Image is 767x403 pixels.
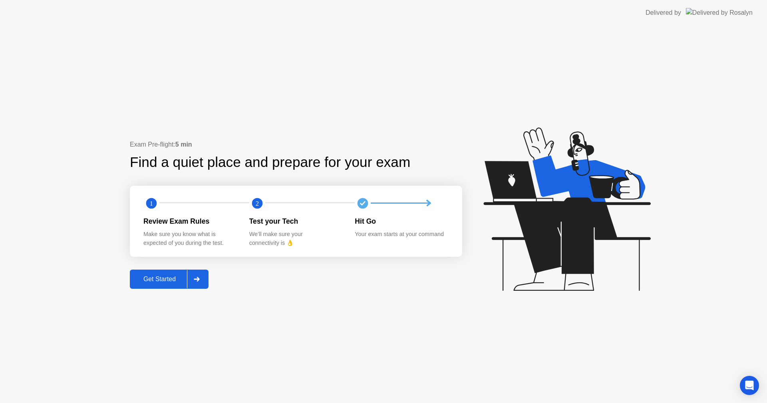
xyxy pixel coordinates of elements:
div: Open Intercom Messenger [740,376,759,395]
b: 5 min [175,141,192,148]
button: Get Started [130,270,209,289]
text: 1 [150,199,153,207]
div: Review Exam Rules [143,216,236,226]
div: We’ll make sure your connectivity is 👌 [249,230,342,247]
div: Get Started [132,276,187,283]
div: Test your Tech [249,216,342,226]
div: Your exam starts at your command [355,230,448,239]
div: Find a quiet place and prepare for your exam [130,152,411,173]
div: Delivered by [646,8,681,18]
img: Delivered by Rosalyn [686,8,753,17]
div: Exam Pre-flight: [130,140,462,149]
div: Hit Go [355,216,448,226]
div: Make sure you know what is expected of you during the test. [143,230,236,247]
text: 2 [256,199,259,207]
